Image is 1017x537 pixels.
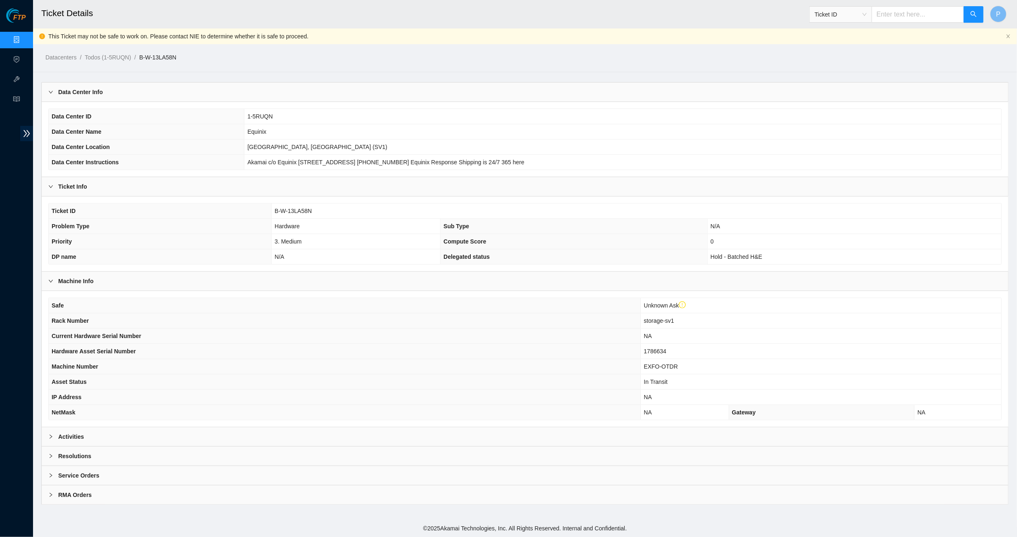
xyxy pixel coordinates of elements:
[42,83,1008,102] div: Data Center Info
[52,409,76,416] span: NetMask
[52,144,110,150] span: Data Center Location
[58,490,92,499] b: RMA Orders
[917,409,925,416] span: NA
[52,223,90,229] span: Problem Type
[58,88,103,97] b: Data Center Info
[139,54,176,61] a: B-W-13LA58N
[644,394,652,400] span: NA
[52,128,102,135] span: Data Center Name
[711,253,762,260] span: Hold - Batched H&E
[42,427,1008,446] div: Activities
[52,302,64,309] span: Safe
[275,253,284,260] span: N/A
[644,379,668,385] span: In Transit
[6,8,42,23] img: Akamai Technologies
[42,177,1008,196] div: Ticket Info
[48,434,53,439] span: right
[45,54,76,61] a: Datacenters
[679,301,686,309] span: exclamation-circle
[58,471,100,480] b: Service Orders
[58,182,87,191] b: Ticket Info
[732,409,756,416] span: Gateway
[644,317,674,324] span: storage-sv1
[52,348,136,355] span: Hardware Asset Serial Number
[275,208,312,214] span: B-W-13LA58N
[970,11,977,19] span: search
[644,409,652,416] span: NA
[443,223,469,229] span: Sub Type
[52,159,119,166] span: Data Center Instructions
[33,520,1017,537] footer: © 2025 Akamai Technologies, Inc. All Rights Reserved. Internal and Confidential.
[644,348,666,355] span: 1786634
[6,15,26,26] a: Akamai TechnologiesFTP
[872,6,964,23] input: Enter text here...
[52,208,76,214] span: Ticket ID
[48,90,53,95] span: right
[996,9,1001,19] span: P
[13,92,20,109] span: read
[48,473,53,478] span: right
[52,238,72,245] span: Priority
[48,184,53,189] span: right
[58,432,84,441] b: Activities
[964,6,984,23] button: search
[13,14,26,22] span: FTP
[52,363,98,370] span: Machine Number
[815,8,867,21] span: Ticket ID
[134,54,136,61] span: /
[711,223,720,229] span: N/A
[52,394,81,400] span: IP Address
[1006,34,1011,39] button: close
[42,485,1008,504] div: RMA Orders
[58,277,94,286] b: Machine Info
[42,466,1008,485] div: Service Orders
[52,379,87,385] span: Asset Status
[80,54,81,61] span: /
[48,454,53,459] span: right
[990,6,1007,22] button: P
[52,253,76,260] span: DP name
[52,113,91,120] span: Data Center ID
[644,363,678,370] span: EXFO-OTDR
[247,128,266,135] span: Equinix
[644,333,652,339] span: NA
[48,492,53,497] span: right
[58,452,91,461] b: Resolutions
[52,317,89,324] span: Rack Number
[247,113,273,120] span: 1-5RUQN
[443,238,486,245] span: Compute Score
[48,279,53,284] span: right
[52,333,141,339] span: Current Hardware Serial Number
[275,223,300,229] span: Hardware
[42,447,1008,466] div: Resolutions
[275,238,301,245] span: 3. Medium
[85,54,131,61] a: Todos (1-5RUQN)
[247,144,387,150] span: [GEOGRAPHIC_DATA], [GEOGRAPHIC_DATA] (SV1)
[443,253,490,260] span: Delegated status
[42,272,1008,291] div: Machine Info
[711,238,714,245] span: 0
[247,159,524,166] span: Akamai c/o Equinix [STREET_ADDRESS] [PHONE_NUMBER] Equinix Response Shipping is 24/7 365 here
[20,126,33,141] span: double-right
[644,302,686,309] span: Unknown Ask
